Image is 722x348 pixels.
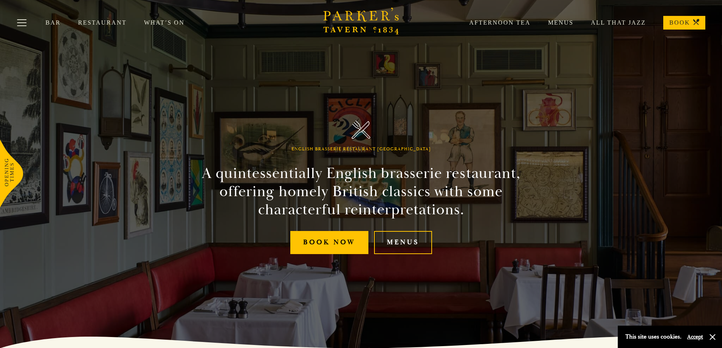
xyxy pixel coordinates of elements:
[352,120,370,139] img: Parker's Tavern Brasserie Cambridge
[625,331,681,342] p: This site uses cookies.
[374,231,432,254] a: Menus
[291,147,431,152] h1: English Brasserie Restaurant [GEOGRAPHIC_DATA]
[687,333,703,340] button: Accept
[188,164,534,219] h2: A quintessentially English brasserie restaurant, offering homely British classics with some chara...
[290,231,368,254] a: Book Now
[709,333,716,341] button: Close and accept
